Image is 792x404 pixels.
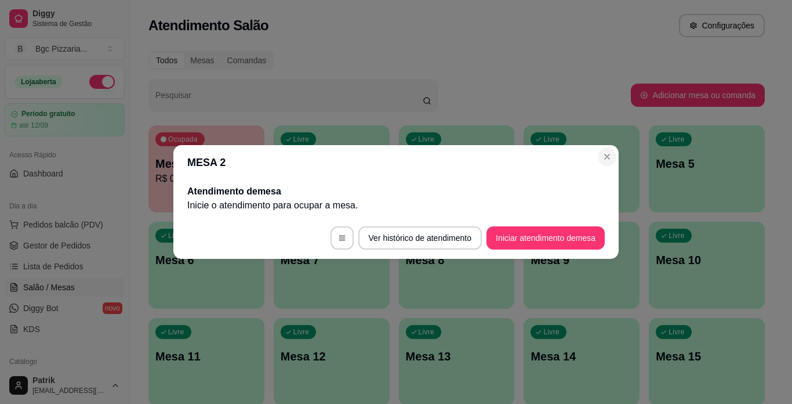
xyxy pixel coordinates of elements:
h2: Atendimento de mesa [187,185,605,199]
button: Close [598,147,616,166]
button: Ver histórico de atendimento [358,226,482,250]
p: Inicie o atendimento para ocupar a mesa . [187,199,605,212]
header: MESA 2 [173,145,619,180]
button: Iniciar atendimento demesa [486,226,605,250]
